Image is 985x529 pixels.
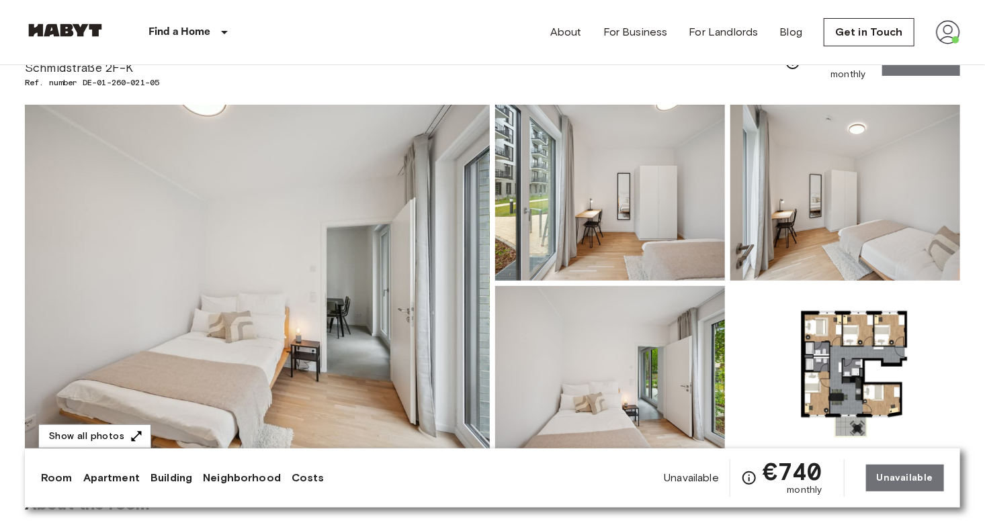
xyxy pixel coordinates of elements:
a: Building [151,470,192,486]
img: Picture of unit DE-01-260-021-05 [495,105,725,281]
a: For Landlords [689,24,759,40]
button: Show all photos [38,424,151,449]
span: monthly [831,68,866,81]
a: About [550,24,582,40]
a: Get in Touch [824,18,914,46]
svg: Check cost overview for full price breakdown. Please note that discounts apply to new joiners onl... [741,470,757,486]
img: Picture of unit DE-01-260-021-05 [730,105,960,281]
span: monthly [787,483,822,497]
p: Find a Home [148,24,211,40]
span: €740 [806,44,866,68]
span: Schmidstraße 2F-K [25,59,211,77]
img: Marketing picture of unit DE-01-260-021-05 [25,105,490,462]
a: Costs [292,470,325,486]
a: Apartment [83,470,140,486]
span: €740 [763,459,822,483]
a: Neighborhood [203,470,281,486]
img: Picture of unit DE-01-260-021-05 [495,286,725,462]
img: Habyt [25,23,105,37]
img: avatar [936,20,960,44]
a: Blog [780,24,803,40]
span: Unavailable [664,471,719,485]
a: For Business [603,24,668,40]
span: Ref. number DE-01-260-021-05 [25,77,211,89]
a: Room [41,470,73,486]
img: Picture of unit DE-01-260-021-05 [730,286,960,462]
